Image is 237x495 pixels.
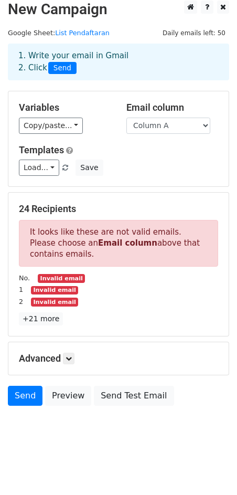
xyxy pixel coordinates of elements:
[19,298,23,306] small: 2
[19,220,218,267] p: It looks like these are not valid emails. Please choose an above that contains emails.
[19,144,64,155] a: Templates
[19,102,111,113] h5: Variables
[45,386,91,406] a: Preview
[19,160,59,176] a: Load...
[19,274,30,282] small: No.
[159,29,229,37] a: Daily emails left: 50
[19,286,23,293] small: 1
[19,203,218,215] h5: 24 Recipients
[19,353,218,364] h5: Advanced
[159,27,229,39] span: Daily emails left: 50
[76,160,103,176] button: Save
[8,29,110,37] small: Google Sheet:
[94,386,174,406] a: Send Test Email
[31,298,78,307] small: Invalid email
[8,386,42,406] a: Send
[10,50,227,74] div: 1. Write your email in Gmail 2. Click
[126,102,218,113] h5: Email column
[8,1,229,18] h2: New Campaign
[19,118,83,134] a: Copy/paste...
[55,29,110,37] a: List Pendaftaran
[38,274,85,283] small: Invalid email
[185,445,237,495] iframe: Chat Widget
[31,286,78,295] small: Invalid email
[98,238,157,248] strong: Email column
[48,62,77,75] span: Send
[19,312,63,325] a: +21 more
